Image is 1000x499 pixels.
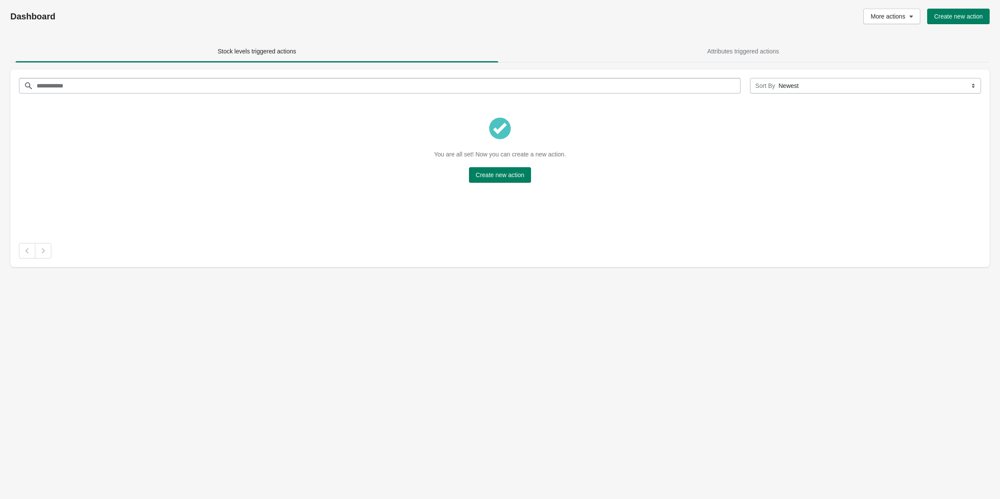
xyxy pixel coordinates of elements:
nav: Pagination [19,243,981,259]
button: More actions [863,9,920,24]
button: Create new action [927,9,990,24]
h1: Dashboard [10,11,456,22]
span: Create new action [934,13,983,20]
span: Attributes triggered actions [707,48,779,55]
button: Create new action [469,167,531,183]
span: More actions [871,13,905,20]
p: You are all set! Now you can create a new action. [434,150,566,159]
span: Create new action [476,172,525,178]
span: Stock levels triggered actions [218,48,296,55]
